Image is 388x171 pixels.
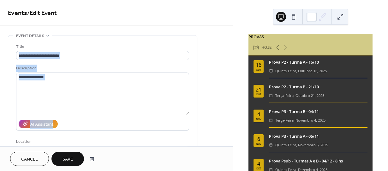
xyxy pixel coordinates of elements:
[275,142,328,148] span: quinta-feira, novembro 6, 2025
[256,68,261,71] div: out
[19,120,58,128] button: AI Assistant
[51,152,84,166] button: Save
[30,121,53,128] div: AI Assistant
[16,65,188,72] div: Description
[10,152,49,166] button: Cancel
[269,109,367,115] div: Prova P3 - Turma B - 04/11
[275,117,325,123] span: terça-feira, novembro 4, 2025
[269,117,273,123] div: ​
[256,93,261,96] div: out
[257,112,260,117] div: 4
[275,92,324,98] span: terça-feira, outubro 21, 2025
[256,118,261,120] div: nov
[269,133,367,139] div: Prova P3 - Turma A - 06/11
[257,161,260,166] div: 4
[275,68,327,74] span: quinta-feira, outubro 16, 2025
[16,138,188,145] div: Location
[8,7,27,19] a: Events
[256,167,261,170] div: dez
[256,87,261,92] div: 21
[269,84,367,90] div: Prova P2 - Turma B - 21/10
[269,92,273,98] div: ​
[257,136,260,142] div: 6
[21,156,38,163] span: Cancel
[269,59,367,65] div: Prova P2 - Turma A - 16/10
[27,7,57,19] span: / Edit Event
[248,34,373,40] div: PROVAS
[16,43,188,50] div: Title
[256,62,261,67] div: 16
[269,68,273,74] div: ​
[269,142,273,148] div: ​
[63,156,73,163] span: Save
[256,142,261,145] div: nov
[16,33,44,39] span: Event details
[269,158,367,164] div: Prova Psub - Turmas A e B - 04/12 - 8 hs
